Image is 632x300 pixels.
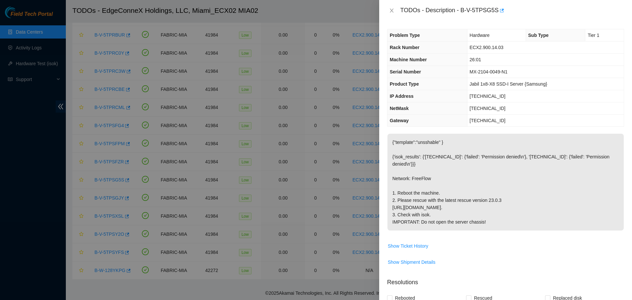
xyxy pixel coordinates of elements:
[470,106,506,111] span: [TECHNICAL_ID]
[388,259,435,266] span: Show Shipment Details
[588,33,599,38] span: Tier 1
[390,118,409,123] span: Gateway
[387,8,396,14] button: Close
[390,69,421,74] span: Serial Number
[470,57,481,62] span: 26:01
[470,69,508,74] span: MX-2104-0049-N1
[387,273,624,287] p: Resolutions
[387,134,624,231] p: {"template":"unsshable" } {'isok_results': {'[TECHNICAL_ID]': {'failed': 'Permission denied\n'}, ...
[470,33,490,38] span: Hardware
[470,81,547,87] span: Jabil 1x8-X8 SSD-I Server {Samsung}
[390,45,419,50] span: Rack Number
[470,45,504,50] span: ECX2.900.14.03
[528,33,549,38] span: Sub Type
[390,106,409,111] span: NetMask
[390,81,419,87] span: Product Type
[470,118,506,123] span: [TECHNICAL_ID]
[390,94,413,99] span: IP Address
[390,33,420,38] span: Problem Type
[387,257,436,267] button: Show Shipment Details
[390,57,427,62] span: Machine Number
[400,5,624,16] div: TODOs - Description - B-V-5TPSG5S
[388,242,428,250] span: Show Ticket History
[470,94,506,99] span: [TECHNICAL_ID]
[389,8,394,13] span: close
[387,241,429,251] button: Show Ticket History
